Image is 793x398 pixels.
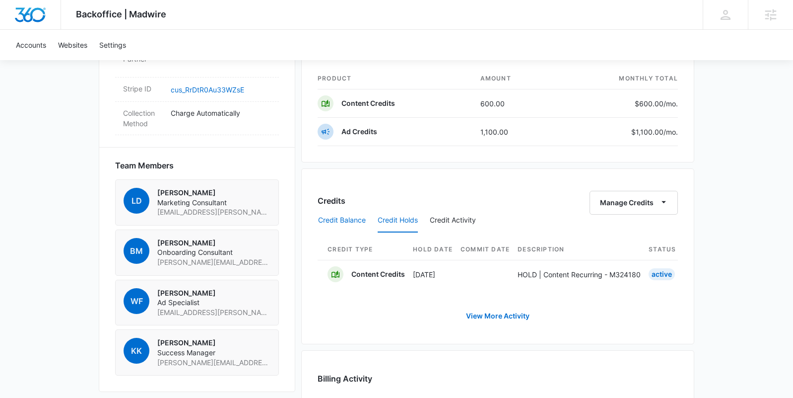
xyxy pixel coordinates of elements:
span: Marketing Consultant [157,198,270,208]
button: Credit Holds [378,209,418,233]
a: cus_RrDtR0Au33WZsE [171,85,244,94]
p: [PERSON_NAME] [157,238,270,248]
span: [EMAIL_ADDRESS][PERSON_NAME][DOMAIN_NAME] [157,308,270,318]
span: Description [518,245,641,254]
td: 1,100.00 [472,118,557,146]
div: Stripe IDcus_RrDtR0Au33WZsE [115,78,279,102]
span: Onboarding Consultant [157,247,270,257]
span: /mo. [663,99,678,108]
p: $1,100.00 [631,127,678,137]
th: amount [472,68,557,89]
div: Collection MethodCharge Automatically [115,102,279,135]
p: HOLD | Content Recurring - M324180 [518,269,641,280]
span: /mo. [663,128,678,136]
p: Content Credits [351,269,405,279]
span: Hold Date [413,245,453,254]
span: Status [649,245,676,254]
span: BM [124,238,149,264]
a: Settings [93,30,132,60]
div: Active [649,268,675,280]
span: LD [124,188,149,214]
h3: Credits [318,195,345,207]
span: [PERSON_NAME][EMAIL_ADDRESS][PERSON_NAME][DOMAIN_NAME] [157,257,270,267]
span: Credit Type [328,245,405,254]
dt: Collection Method [123,108,163,129]
a: Accounts [10,30,52,60]
p: Content Credits [341,98,395,108]
span: Commit Date [461,245,510,254]
p: [PERSON_NAME] [157,288,270,298]
p: [DATE] [413,269,453,280]
th: monthly total [557,68,678,89]
th: product [318,68,472,89]
span: WF [124,288,149,314]
span: Team Members [115,159,174,171]
span: Backoffice | Madwire [76,9,166,19]
h3: Billing Activity [318,373,678,385]
dt: Stripe ID [123,83,163,94]
span: [PERSON_NAME][EMAIL_ADDRESS][PERSON_NAME][DOMAIN_NAME] [157,358,270,368]
td: 600.00 [472,89,557,118]
p: [PERSON_NAME] [157,338,270,348]
div: Partner- [115,48,279,78]
span: [EMAIL_ADDRESS][PERSON_NAME][DOMAIN_NAME] [157,207,270,217]
p: $600.00 [631,98,678,109]
p: Ad Credits [341,127,377,137]
button: Credit Balance [318,209,366,233]
a: View More Activity [456,304,539,328]
button: Credit Activity [430,209,476,233]
a: Websites [52,30,93,60]
span: Success Manager [157,348,270,358]
span: KK [124,338,149,364]
button: Manage Credits [590,191,678,215]
p: Charge Automatically [171,108,271,118]
p: [PERSON_NAME] [157,188,270,198]
span: Ad Specialist [157,298,270,308]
